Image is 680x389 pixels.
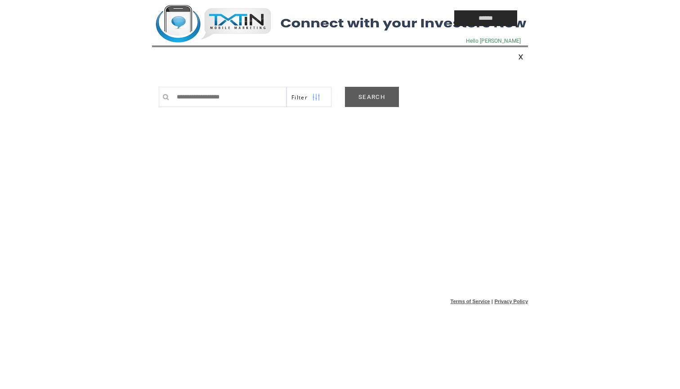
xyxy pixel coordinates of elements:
a: Privacy Policy [494,299,528,304]
span: Hello [PERSON_NAME] [466,38,521,44]
span: Show filters [291,94,308,101]
span: | [492,299,493,304]
a: SEARCH [345,87,399,107]
a: Filter [286,87,331,107]
img: filters.png [312,87,320,107]
a: Terms of Service [451,299,490,304]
